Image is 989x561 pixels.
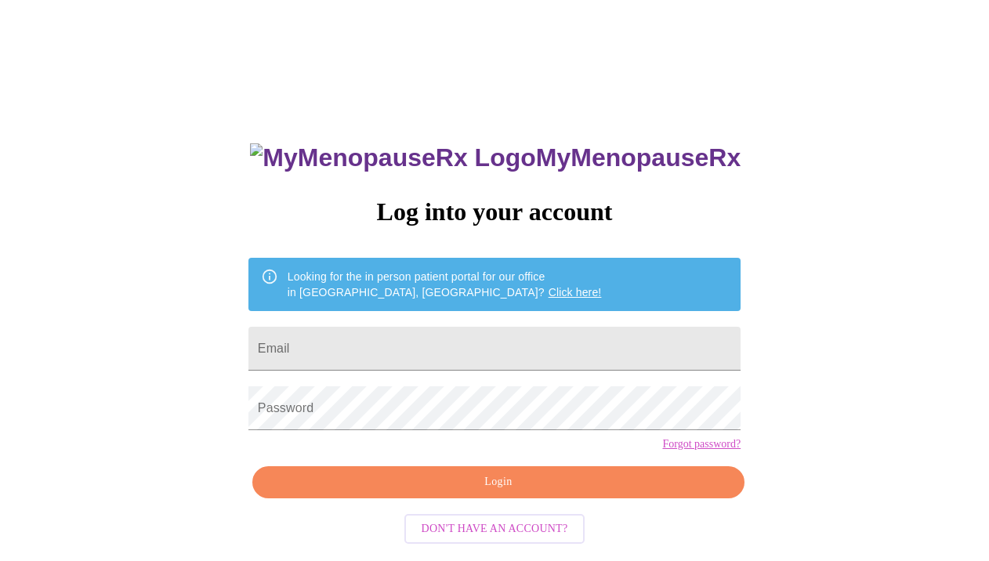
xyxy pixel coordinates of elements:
img: MyMenopauseRx Logo [250,143,535,172]
div: Looking for the in person patient portal for our office in [GEOGRAPHIC_DATA], [GEOGRAPHIC_DATA]? [288,262,602,306]
span: Login [270,472,726,492]
a: Don't have an account? [400,521,589,534]
h3: Log into your account [248,197,741,226]
a: Forgot password? [662,438,741,451]
a: Click here! [549,286,602,299]
h3: MyMenopauseRx [250,143,741,172]
button: Login [252,466,744,498]
span: Don't have an account? [422,519,568,539]
button: Don't have an account? [404,514,585,545]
